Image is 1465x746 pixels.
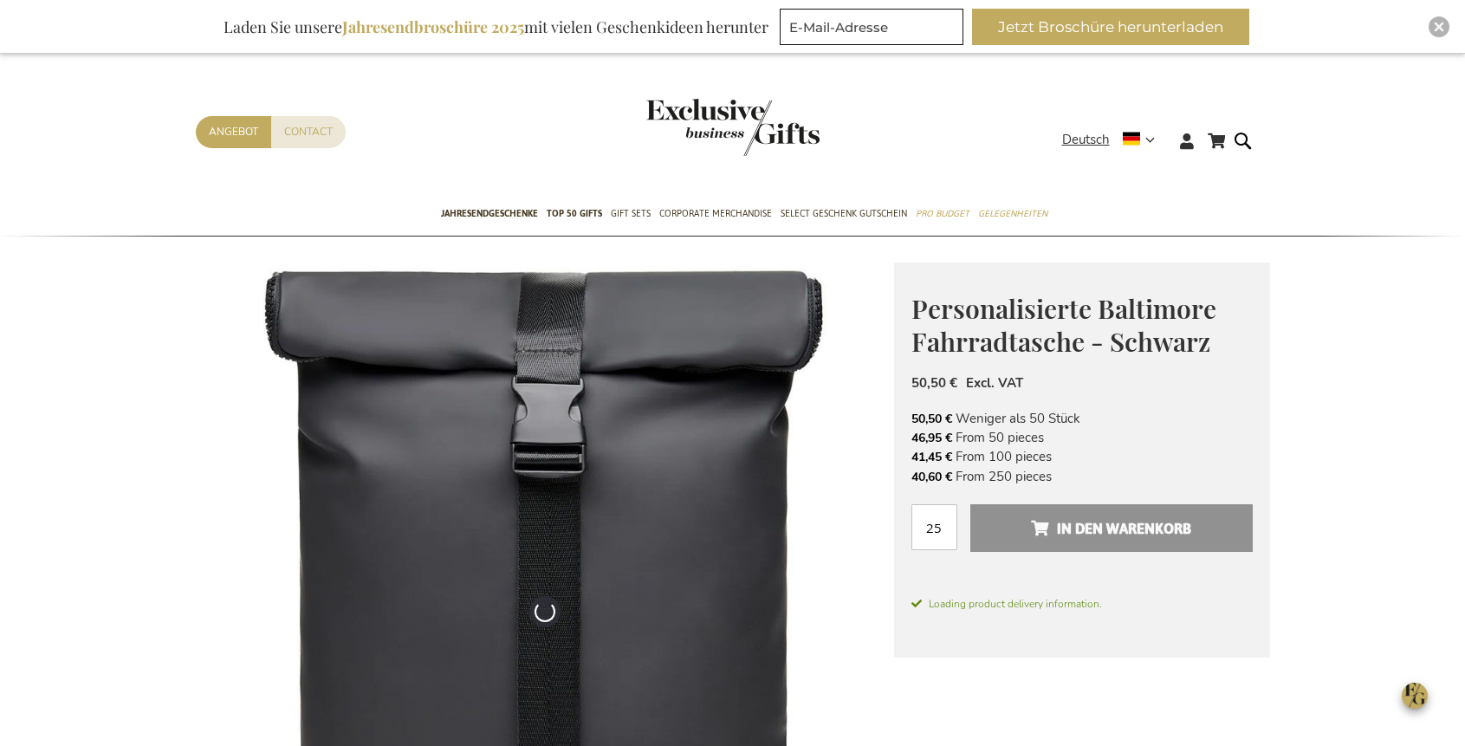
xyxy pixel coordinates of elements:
a: Select Geschenk Gutschein [781,193,907,237]
span: Select Geschenk Gutschein [781,204,907,223]
span: Loading product delivery information. [911,596,1253,612]
a: Angebot [196,116,271,148]
div: Laden Sie unsere mit vielen Geschenkideen herunter [216,9,776,45]
span: 41,45 € [911,449,952,465]
span: 50,50 € [911,374,957,392]
span: Jahresendgeschenke [441,204,538,223]
li: From 250 pieces [911,467,1253,486]
a: Contact [271,116,346,148]
a: store logo [646,99,733,156]
span: 46,95 € [911,430,952,446]
input: E-Mail-Adresse [780,9,963,45]
a: TOP 50 Gifts [547,193,602,237]
a: Gelegenheiten [978,193,1047,237]
li: Weniger als 50 Stück [911,409,1253,428]
li: From 50 pieces [911,428,1253,447]
span: Pro Budget [916,204,969,223]
span: Deutsch [1062,130,1110,150]
span: Personalisierte Baltimore Fahrradtasche - Schwarz [911,291,1216,360]
div: Close [1429,16,1449,37]
b: Jahresendbroschüre 2025 [342,16,524,37]
span: Gelegenheiten [978,204,1047,223]
li: From 100 pieces [911,447,1253,466]
span: 40,60 € [911,469,952,485]
a: Corporate Merchandise [659,193,772,237]
span: Excl. VAT [966,374,1023,392]
span: Corporate Merchandise [659,204,772,223]
a: Pro Budget [916,193,969,237]
img: Close [1434,22,1444,32]
a: Jahresendgeschenke [441,193,538,237]
span: Gift Sets [611,204,651,223]
a: Gift Sets [611,193,651,237]
span: TOP 50 Gifts [547,204,602,223]
span: 50,50 € [911,411,952,427]
input: Menge [911,504,957,550]
img: Exclusive Business gifts logo [646,99,820,156]
form: marketing offers and promotions [780,9,969,50]
button: Jetzt Broschüre herunterladen [972,9,1249,45]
